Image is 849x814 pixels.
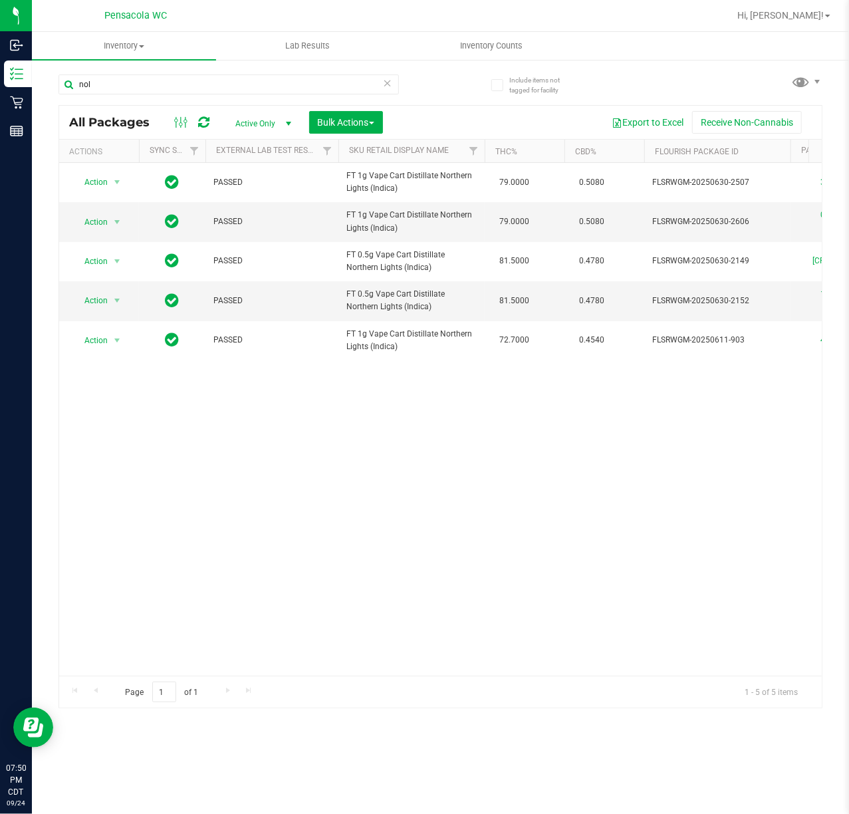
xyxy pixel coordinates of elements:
[150,146,201,155] a: Sync Status
[603,111,692,134] button: Export to Excel
[213,215,330,228] span: PASSED
[152,682,176,702] input: 1
[493,331,536,350] span: 72.7000
[572,291,611,311] span: 0.4780
[346,288,477,313] span: FT 0.5g Vape Cart Distillate Northern Lights (Indica)
[10,39,23,52] inline-svg: Inbound
[652,176,783,189] span: FLSRWGM-20250630-2507
[400,32,584,60] a: Inventory Counts
[509,75,576,95] span: Include items not tagged for facility
[59,74,399,94] input: Search Package ID, Item Name, SKU, Lot or Part Number...
[166,212,180,231] span: In Sync
[383,74,392,92] span: Clear
[349,146,449,155] a: Sku Retail Display Name
[72,173,108,192] span: Action
[572,212,611,231] span: 0.5080
[72,291,108,310] span: Action
[72,331,108,350] span: Action
[652,215,783,228] span: FLSRWGM-20250630-2606
[318,117,374,128] span: Bulk Actions
[652,334,783,346] span: FLSRWGM-20250611-903
[6,798,26,808] p: 09/24
[346,328,477,353] span: FT 1g Vape Cart Distillate Northern Lights (Indica)
[32,32,216,60] a: Inventory
[109,291,126,310] span: select
[572,331,611,350] span: 0.4540
[109,331,126,350] span: select
[737,10,824,21] span: Hi, [PERSON_NAME]!
[692,111,802,134] button: Receive Non-Cannabis
[10,96,23,109] inline-svg: Retail
[166,173,180,192] span: In Sync
[32,40,216,52] span: Inventory
[495,147,517,156] a: THC%
[69,147,134,156] div: Actions
[109,252,126,271] span: select
[267,40,348,52] span: Lab Results
[316,140,338,162] a: Filter
[166,251,180,270] span: In Sync
[734,682,808,702] span: 1 - 5 of 5 items
[463,140,485,162] a: Filter
[183,140,205,162] a: Filter
[346,249,477,274] span: FT 0.5g Vape Cart Distillate Northern Lights (Indica)
[6,762,26,798] p: 07:50 PM CDT
[213,176,330,189] span: PASSED
[575,147,596,156] a: CBD%
[109,213,126,231] span: select
[72,213,108,231] span: Action
[309,111,383,134] button: Bulk Actions
[10,124,23,138] inline-svg: Reports
[652,255,783,267] span: FLSRWGM-20250630-2149
[213,255,330,267] span: PASSED
[216,146,320,155] a: External Lab Test Result
[114,682,209,702] span: Page of 1
[13,708,53,747] iframe: Resource center
[346,170,477,195] span: FT 1g Vape Cart Distillate Northern Lights (Indica)
[493,251,536,271] span: 81.5000
[572,251,611,271] span: 0.4780
[69,115,163,130] span: All Packages
[346,209,477,234] span: FT 1g Vape Cart Distillate Northern Lights (Indica)
[213,295,330,307] span: PASSED
[166,331,180,349] span: In Sync
[166,291,180,310] span: In Sync
[493,173,536,192] span: 79.0000
[442,40,541,52] span: Inventory Counts
[216,32,400,60] a: Lab Results
[10,67,23,80] inline-svg: Inventory
[652,295,783,307] span: FLSRWGM-20250630-2152
[801,146,846,155] a: Package ID
[109,173,126,192] span: select
[572,173,611,192] span: 0.5080
[493,212,536,231] span: 79.0000
[72,252,108,271] span: Action
[104,10,167,21] span: Pensacola WC
[493,291,536,311] span: 81.5000
[655,147,739,156] a: Flourish Package ID
[213,334,330,346] span: PASSED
